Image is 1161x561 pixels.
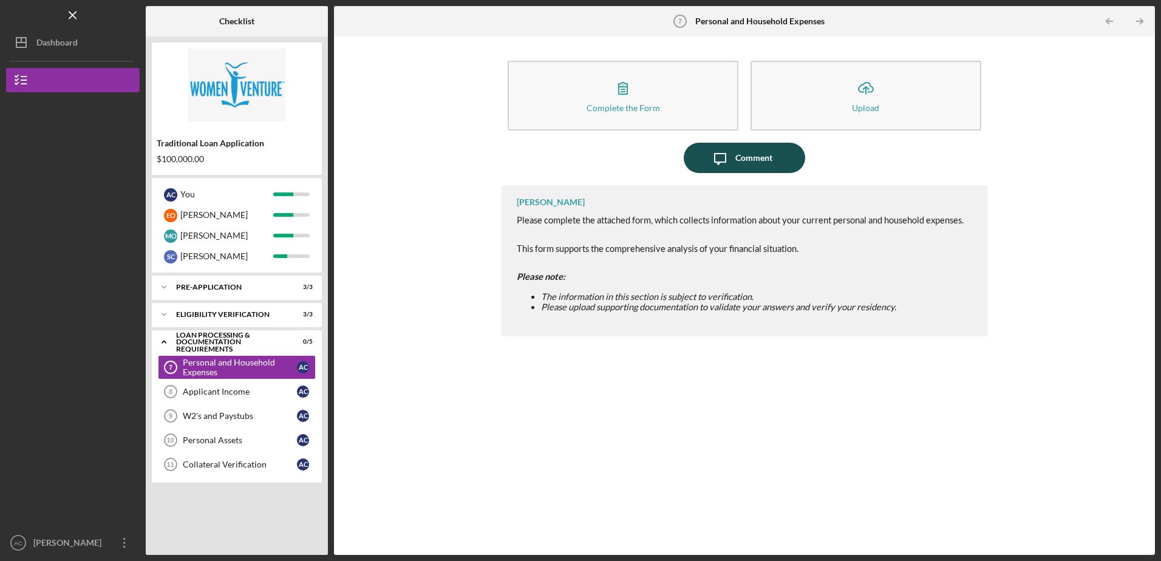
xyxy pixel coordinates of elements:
div: Personal and Household Expenses [183,358,297,377]
tspan: 11 [166,461,174,468]
div: A C [297,434,309,446]
div: A C [164,188,177,202]
div: M O [164,229,177,243]
div: Applicant Income [183,387,297,396]
tspan: 7 [169,364,172,371]
div: Personal Assets [183,435,297,445]
div: [PERSON_NAME] [180,225,273,246]
div: A C [297,361,309,373]
div: $100,000.00 [157,154,317,164]
div: E O [164,209,177,222]
button: Dashboard [6,30,140,55]
div: Comment [735,143,772,173]
div: Loan Processing & Documentation Requirements [176,331,282,353]
div: 3 / 3 [291,284,313,291]
div: Pre-Application [176,284,282,291]
tspan: 8 [169,388,172,395]
a: 11Collateral VerificationAC [158,452,316,477]
a: 10Personal AssetsAC [158,428,316,452]
a: 7Personal and Household ExpensesAC [158,355,316,379]
span: This form supports the comprehensive analysis of your financial situation. [517,243,798,254]
tspan: 10 [166,437,174,444]
span: Please complete the attached form, which collects information about your current personal and hou... [517,215,964,225]
span: Please upload supporting documentation to validate your answers and verify your residency. [541,302,896,312]
div: A C [297,386,309,398]
div: [PERSON_NAME] [180,205,273,225]
div: W2's and Paystubs [183,411,297,421]
strong: Please note: [517,271,565,282]
text: AC [14,540,22,546]
span: The information in this section is subject to verification. [541,291,754,302]
div: Complete the Form [587,103,660,112]
tspan: 7 [678,18,681,25]
div: Eligibility Verification [176,311,282,318]
a: 9W2's and PaystubsAC [158,404,316,428]
div: Traditional Loan Application [157,138,317,148]
button: AC[PERSON_NAME] [6,531,140,555]
div: Upload [852,103,879,112]
div: A C [297,410,309,422]
div: [PERSON_NAME] [180,246,273,267]
div: A C [297,458,309,471]
button: Comment [684,143,805,173]
div: [PERSON_NAME] [517,197,585,207]
div: You [180,184,273,205]
b: Personal and Household Expenses [695,16,825,26]
div: [PERSON_NAME] [30,531,109,558]
div: 3 / 3 [291,311,313,318]
tspan: 9 [169,412,172,420]
div: Collateral Verification [183,460,297,469]
b: Checklist [219,16,254,26]
a: 8Applicant IncomeAC [158,379,316,404]
div: Dashboard [36,30,78,58]
img: Product logo [152,49,322,121]
button: Complete the Form [508,61,738,131]
div: 0 / 5 [291,338,313,345]
div: S C [164,250,177,263]
button: Upload [751,61,981,131]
